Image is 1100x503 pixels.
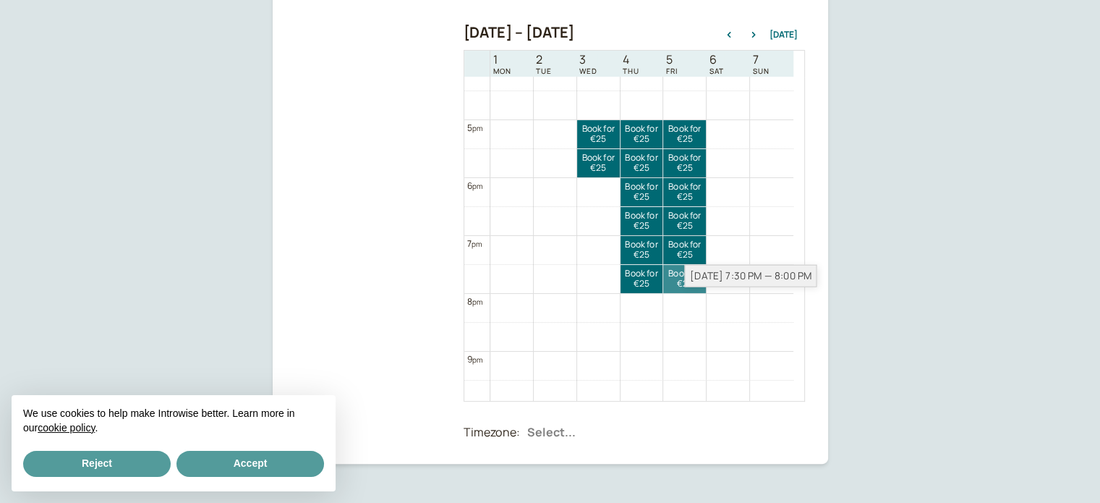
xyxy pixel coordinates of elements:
span: THU [623,67,639,75]
div: 6 [467,179,483,193]
a: September 6, 2025 [707,51,727,77]
div: 9 [467,352,483,366]
span: pm [472,355,482,365]
a: September 3, 2025 [576,51,600,77]
span: 6 [709,53,724,67]
button: [DATE] [769,30,798,40]
span: 4 [623,53,639,67]
span: Book for €25 [663,182,706,203]
div: 8 [467,295,483,308]
span: pm [472,123,482,133]
div: 7 [467,237,482,250]
span: MON [493,67,511,75]
span: pm [472,239,482,249]
a: September 5, 2025 [663,51,681,77]
h2: [DATE] – [DATE] [464,24,575,41]
a: September 2, 2025 [533,51,555,77]
span: 2 [536,53,552,67]
span: Book for €25 [621,182,663,203]
span: Book for €25 [621,211,663,232]
span: Book for €25 [577,124,620,145]
span: Book for €25 [663,124,706,145]
span: Book for €25 [577,153,620,174]
div: 5 [467,121,483,135]
span: Book for €25 [621,153,663,174]
span: Book for €25 [663,269,706,289]
a: cookie policy [38,422,95,434]
span: FRI [666,67,678,75]
span: 1 [493,53,511,67]
span: Book for €25 [663,240,706,261]
span: Book for €25 [621,240,663,261]
span: SUN [753,67,769,75]
span: Book for €25 [621,269,663,289]
button: Accept [176,451,324,477]
span: pm [472,181,482,191]
button: Reject [23,451,171,477]
span: TUE [536,67,552,75]
span: 7 [753,53,769,67]
span: Book for €25 [621,124,663,145]
a: September 1, 2025 [490,51,514,77]
div: [DATE] 7:30 PM — 8:00 PM [684,265,817,287]
a: September 4, 2025 [620,51,642,77]
span: WED [579,67,597,75]
span: pm [472,297,482,307]
span: SAT [709,67,724,75]
div: We use cookies to help make Introwise better. Learn more in our . [12,395,336,448]
span: 3 [579,53,597,67]
div: Timezone: [464,423,520,442]
span: Book for €25 [663,153,706,174]
span: Book for €25 [663,211,706,232]
a: September 7, 2025 [750,51,772,77]
span: 5 [666,53,678,67]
